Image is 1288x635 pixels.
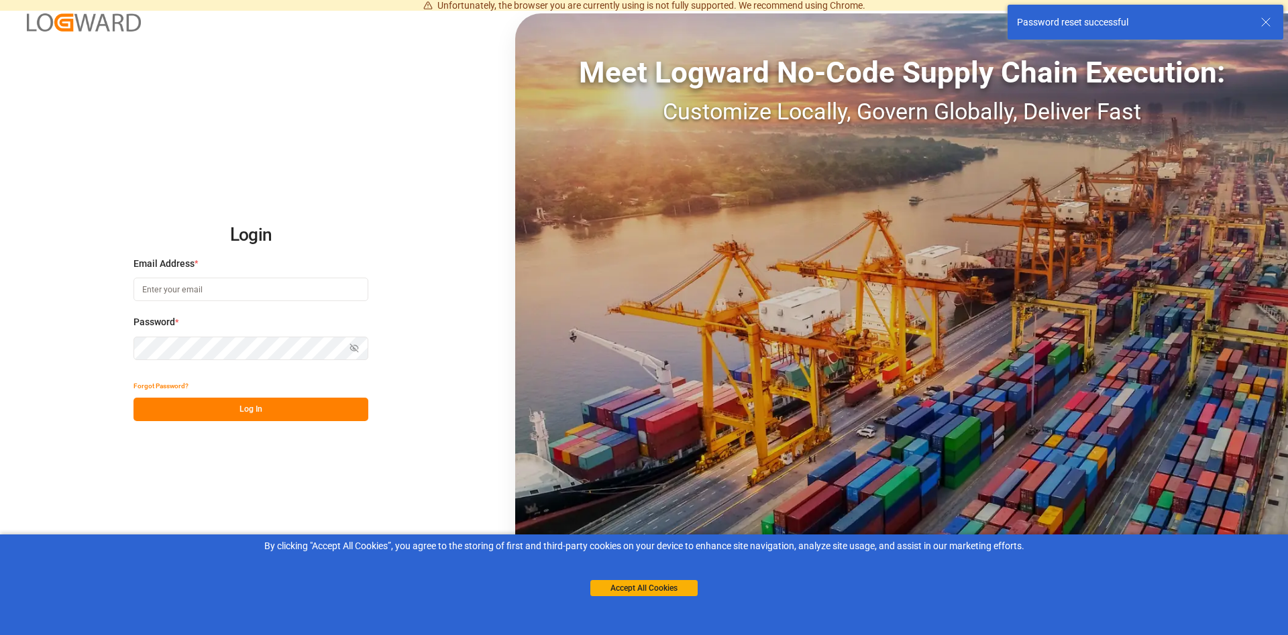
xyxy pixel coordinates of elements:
[133,398,368,421] button: Log In
[133,278,368,301] input: Enter your email
[133,257,195,271] span: Email Address
[1017,15,1248,30] div: Password reset successful
[515,50,1288,95] div: Meet Logward No-Code Supply Chain Execution:
[590,580,698,596] button: Accept All Cookies
[27,13,141,32] img: Logward_new_orange.png
[133,214,368,257] h2: Login
[9,539,1279,553] div: By clicking "Accept All Cookies”, you agree to the storing of first and third-party cookies on yo...
[515,95,1288,129] div: Customize Locally, Govern Globally, Deliver Fast
[133,374,189,398] button: Forgot Password?
[133,315,175,329] span: Password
